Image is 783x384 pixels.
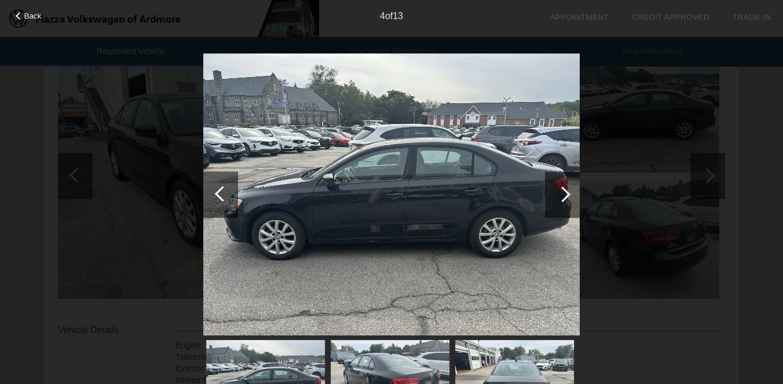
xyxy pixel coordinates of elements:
[632,13,709,21] a: Credit Approved
[24,12,42,20] span: Back
[393,11,403,21] span: 13
[550,13,609,21] a: Appointment
[203,53,580,336] img: 03545a40cc8e48a6069f0ccfc2355087x.jpg
[380,11,385,21] span: 4
[733,13,771,21] a: Trade-In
